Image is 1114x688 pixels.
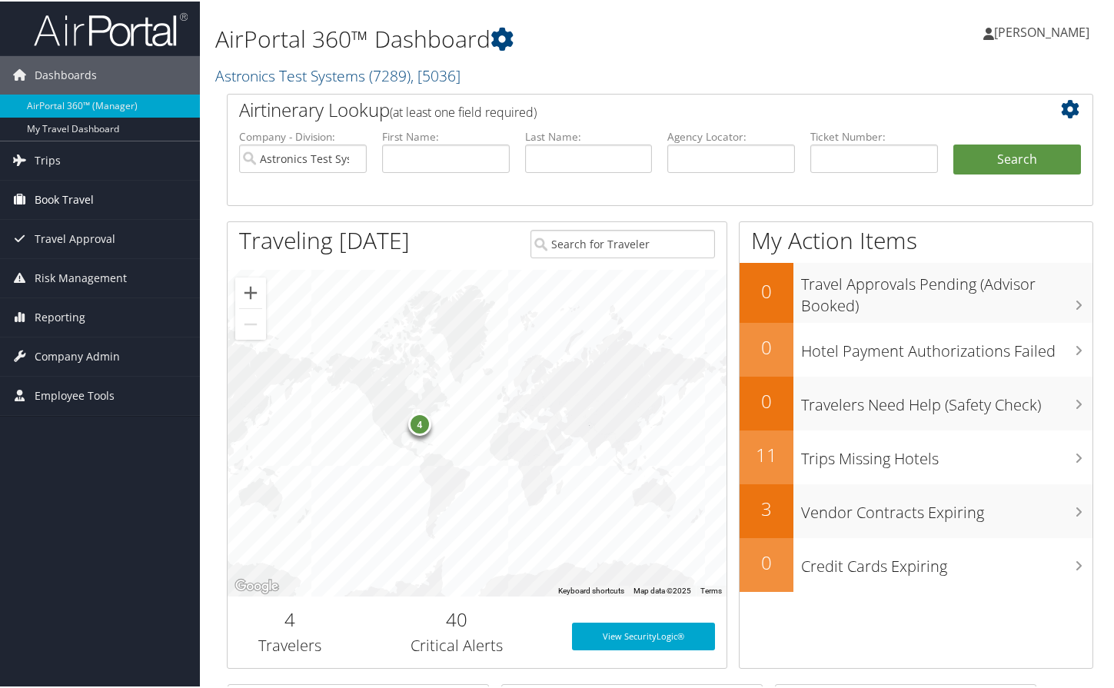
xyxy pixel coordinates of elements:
img: Google [231,575,282,595]
span: (at least one field required) [390,102,537,119]
img: airportal-logo.png [34,10,188,46]
h2: 0 [740,333,793,359]
h2: 11 [740,440,793,467]
span: Dashboards [35,55,97,93]
a: 3Vendor Contracts Expiring [740,483,1092,537]
button: Zoom out [235,307,266,338]
a: 0Travel Approvals Pending (Advisor Booked) [740,261,1092,321]
h1: Traveling [DATE] [239,223,410,255]
span: Book Travel [35,179,94,218]
div: 4 [407,411,431,434]
span: Company Admin [35,336,120,374]
h2: 0 [740,548,793,574]
a: Open this area in Google Maps (opens a new window) [231,575,282,595]
span: Travel Approval [35,218,115,257]
h3: Credit Cards Expiring [801,547,1092,576]
h3: Trips Missing Hotels [801,439,1092,468]
span: [PERSON_NAME] [994,22,1089,39]
input: Search for Traveler [530,228,715,257]
h3: Vendor Contracts Expiring [801,493,1092,522]
a: 11Trips Missing Hotels [740,429,1092,483]
a: 0Hotel Payment Authorizations Failed [740,321,1092,375]
h2: 40 [364,605,548,631]
a: 0Travelers Need Help (Safety Check) [740,375,1092,429]
h3: Travelers Need Help (Safety Check) [801,385,1092,414]
label: Ticket Number: [810,128,938,143]
h3: Travel Approvals Pending (Advisor Booked) [801,264,1092,315]
h2: Airtinerary Lookup [239,95,1009,121]
a: View SecurityLogic® [572,621,715,649]
h1: AirPortal 360™ Dashboard [215,22,808,54]
span: Trips [35,140,61,178]
h3: Critical Alerts [364,633,548,655]
a: [PERSON_NAME] [983,8,1105,54]
span: ( 7289 ) [369,64,411,85]
h2: 3 [740,494,793,520]
a: 0Credit Cards Expiring [740,537,1092,590]
button: Zoom in [235,276,266,307]
h1: My Action Items [740,223,1092,255]
label: First Name: [382,128,510,143]
a: Astronics Test Systems [215,64,461,85]
span: , [ 5036 ] [411,64,461,85]
a: Terms (opens in new tab) [700,585,722,593]
span: Map data ©2025 [633,585,691,593]
button: Keyboard shortcuts [558,584,624,595]
label: Company - Division: [239,128,367,143]
h3: Hotel Payment Authorizations Failed [801,331,1092,361]
h3: Travelers [239,633,341,655]
span: Employee Tools [35,375,115,414]
span: Reporting [35,297,85,335]
h2: 0 [740,277,793,303]
h2: 4 [239,605,341,631]
h2: 0 [740,387,793,413]
span: Risk Management [35,258,127,296]
button: Search [953,143,1081,174]
label: Last Name: [525,128,653,143]
label: Agency Locator: [667,128,795,143]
